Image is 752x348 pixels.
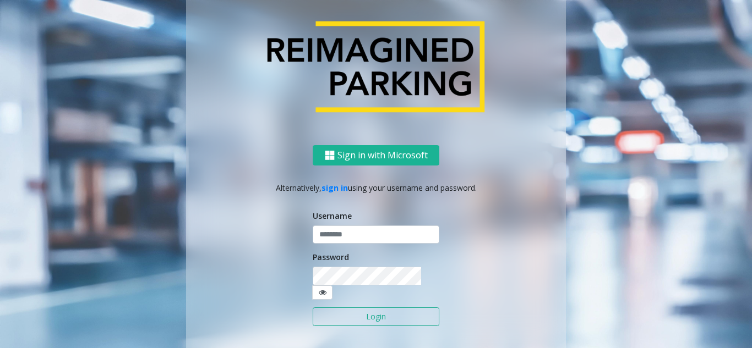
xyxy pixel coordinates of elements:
[321,183,348,193] a: sign in
[313,307,439,326] button: Login
[313,210,352,222] label: Username
[313,145,439,165] button: Sign in with Microsoft
[313,251,349,263] label: Password
[197,182,555,194] p: Alternatively, using your username and password.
